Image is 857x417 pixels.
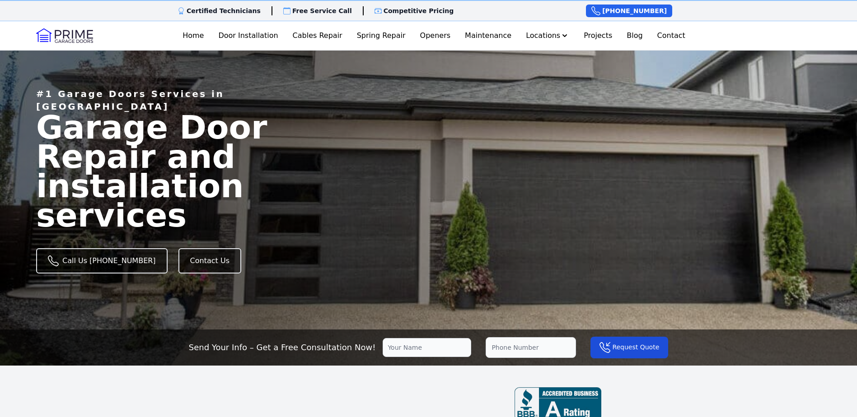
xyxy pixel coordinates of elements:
input: Your Name [383,338,471,357]
a: Contact [654,27,689,45]
p: Competitive Pricing [384,6,454,15]
a: Maintenance [461,27,515,45]
p: #1 Garage Doors Services in [GEOGRAPHIC_DATA] [36,88,296,113]
a: Cables Repair [289,27,346,45]
a: Blog [623,27,646,45]
p: Send Your Info – Get a Free Consultation Now! [189,341,376,354]
a: [PHONE_NUMBER] [586,5,672,17]
input: Phone Number [486,337,576,358]
p: Certified Technicians [187,6,261,15]
img: Logo [36,28,93,43]
a: Call Us [PHONE_NUMBER] [36,248,168,273]
a: Spring Repair [353,27,409,45]
a: Contact Us [178,248,241,273]
button: Locations [522,27,573,45]
a: Home [179,27,207,45]
a: Door Installation [215,27,281,45]
a: Projects [580,27,616,45]
button: Request Quote [590,337,668,358]
span: Garage Door Repair and installation services [36,108,267,234]
a: Openers [417,27,454,45]
p: Free Service Call [292,6,352,15]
